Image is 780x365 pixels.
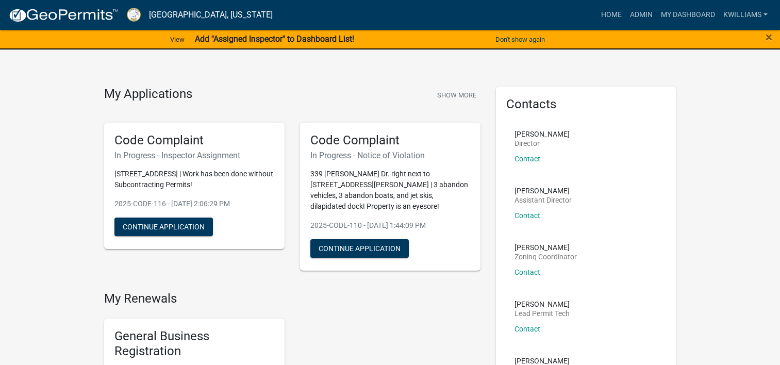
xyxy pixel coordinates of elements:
a: Contact [515,268,540,276]
a: Admin [626,5,657,25]
p: Lead Permit Tech [515,310,570,317]
a: Contact [515,155,540,163]
a: kwilliams [719,5,772,25]
h4: My Applications [104,87,192,102]
a: My Dashboard [657,5,719,25]
img: Putnam County, Georgia [127,8,141,22]
strong: Add "Assigned Inspector" to Dashboard List! [195,34,354,44]
p: Zoning Coordinator [515,253,577,260]
button: Don't show again [491,31,549,48]
a: Contact [515,325,540,333]
span: × [766,30,772,44]
h6: In Progress - Inspector Assignment [114,151,274,160]
p: 2025-CODE-110 - [DATE] 1:44:09 PM [310,220,470,231]
h6: In Progress - Notice of Violation [310,151,470,160]
p: [PERSON_NAME] [515,357,570,364]
p: [PERSON_NAME] [515,130,570,138]
p: [PERSON_NAME] [515,187,572,194]
p: [PERSON_NAME] [515,301,570,308]
a: View [166,31,189,48]
a: [GEOGRAPHIC_DATA], [US_STATE] [149,6,273,24]
button: Close [766,31,772,43]
p: 339 [PERSON_NAME] Dr. right next to [STREET_ADDRESS][PERSON_NAME] | 3 abandon vehicles, 3 abandon... [310,169,470,212]
p: Assistant Director [515,196,572,204]
button: Continue Application [114,218,213,236]
h5: Contacts [506,97,666,112]
h5: Code Complaint [310,133,470,148]
h5: Code Complaint [114,133,274,148]
a: Home [597,5,626,25]
h4: My Renewals [104,291,480,306]
button: Show More [433,87,480,104]
p: [PERSON_NAME] [515,244,577,251]
p: Director [515,140,570,147]
h5: General Business Registration [114,329,274,359]
a: Contact [515,211,540,220]
p: 2025-CODE-116 - [DATE] 2:06:29 PM [114,198,274,209]
button: Continue Application [310,239,409,258]
p: [STREET_ADDRESS] | Work has been done without Subcontracting Permits! [114,169,274,190]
